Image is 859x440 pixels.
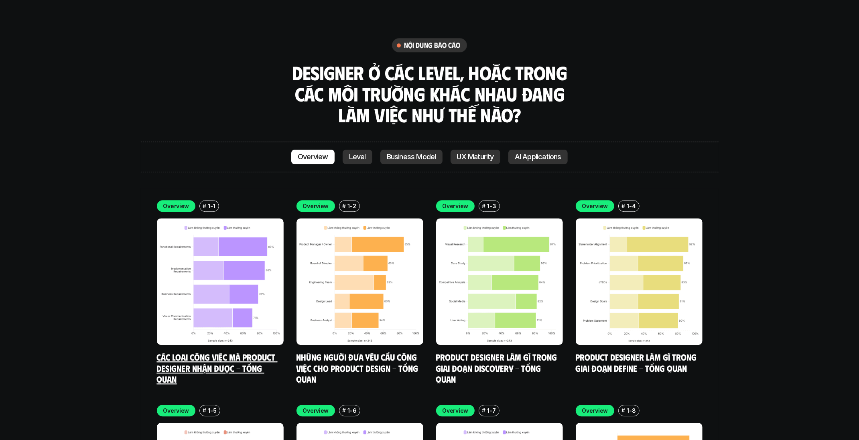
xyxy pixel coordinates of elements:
[289,62,570,126] h3: Designer ở các level, hoặc trong các môi trường khác nhau đang làm việc như thế nào?
[342,407,346,413] h6: #
[627,406,636,415] p: 1-8
[487,202,496,210] p: 1-3
[508,150,568,164] a: AI Applications
[436,351,559,384] a: Product Designer làm gì trong giai đoạn Discovery - Tổng quan
[457,153,494,161] p: UX Maturity
[582,406,608,415] p: Overview
[303,406,329,415] p: Overview
[347,406,356,415] p: 1-6
[347,202,356,210] p: 1-2
[296,351,420,384] a: Những người đưa yêu cầu công việc cho Product Design - Tổng quan
[163,406,189,415] p: Overview
[387,153,436,161] p: Business Model
[451,150,500,164] a: UX Maturity
[157,351,278,384] a: Các loại công việc mà Product Designer nhận được - Tổng quan
[208,406,216,415] p: 1-5
[203,203,206,209] h6: #
[343,150,372,164] a: Level
[342,203,346,209] h6: #
[208,202,215,210] p: 1-1
[482,203,485,209] h6: #
[621,203,625,209] h6: #
[482,407,485,413] h6: #
[380,150,443,164] a: Business Model
[298,153,328,161] p: Overview
[443,406,469,415] p: Overview
[443,202,469,210] p: Overview
[303,202,329,210] p: Overview
[576,351,699,373] a: Product Designer làm gì trong giai đoạn Define - Tổng quan
[487,406,495,415] p: 1-7
[582,202,608,210] p: Overview
[404,41,461,50] h6: nội dung báo cáo
[621,407,625,413] h6: #
[515,153,561,161] p: AI Applications
[291,150,335,164] a: Overview
[627,202,636,210] p: 1-4
[349,153,366,161] p: Level
[203,407,206,413] h6: #
[163,202,189,210] p: Overview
